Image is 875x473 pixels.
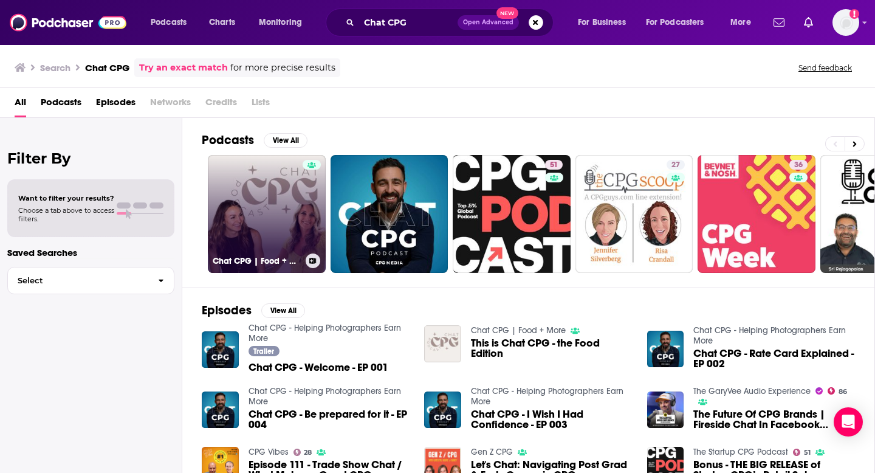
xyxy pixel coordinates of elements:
[252,92,270,117] span: Lists
[698,155,815,273] a: 36
[647,331,684,368] img: Chat CPG - Rate Card Explained - EP 002
[471,325,566,336] a: Chat CPG | Food + More
[693,348,855,369] a: Chat CPG - Rate Card Explained - EP 002
[213,256,301,266] h3: Chat CPG | Food + More
[693,325,846,346] a: Chat CPG - Helping Photographers Earn More
[693,447,788,457] a: The Startup CPG Podcast
[832,9,859,36] button: Show profile menu
[839,389,847,395] span: 86
[249,447,289,457] a: CPG Vibes
[151,14,187,31] span: Podcasts
[458,15,519,30] button: Open AdvancedNew
[453,155,571,273] a: 51
[834,407,863,437] div: Open Intercom Messenger
[261,303,305,318] button: View All
[722,13,766,32] button: open menu
[202,331,239,368] img: Chat CPG - Welcome - EP 001
[249,362,388,373] a: Chat CPG - Welcome - EP 001
[545,160,563,170] a: 51
[789,160,808,170] a: 36
[202,133,254,148] h2: Podcasts
[10,11,126,34] img: Podchaser - Follow, Share and Rate Podcasts
[804,450,811,455] span: 51
[359,13,458,32] input: Search podcasts, credits, & more...
[142,13,202,32] button: open menu
[85,62,129,74] h3: Chat CPG
[264,133,307,148] button: View All
[424,392,461,429] img: Chat CPG - I Wish I Had Confidence - EP 003
[230,61,335,75] span: for more precise results
[569,13,641,32] button: open menu
[249,409,410,430] a: Chat CPG - Be prepared for it - EP 004
[15,92,26,117] a: All
[832,9,859,36] img: User Profile
[250,13,318,32] button: open menu
[202,303,305,318] a: EpisodesView All
[8,277,148,285] span: Select
[795,63,856,73] button: Send feedback
[209,14,235,31] span: Charts
[18,194,114,202] span: Want to filter your results?
[201,13,242,32] a: Charts
[40,62,70,74] h3: Search
[18,206,114,223] span: Choose a tab above to access filters.
[693,409,855,430] span: The Future Of CPG Brands | Fireside Chat In Facebook [GEOGRAPHIC_DATA]
[828,387,847,395] a: 86
[647,392,684,429] img: The Future Of CPG Brands | Fireside Chat In Facebook Dubai
[496,7,518,19] span: New
[253,348,274,355] span: Trailer
[471,447,513,457] a: Gen Z CPG
[471,338,633,359] a: This is Chat CPG - the Food Edition
[578,14,626,31] span: For Business
[249,386,401,407] a: Chat CPG - Helping Photographers Earn More
[208,155,326,273] a: Chat CPG | Food + More
[202,133,307,148] a: PodcastsView All
[575,155,693,273] a: 27
[799,12,818,33] a: Show notifications dropdown
[794,159,803,171] span: 36
[471,409,633,430] a: Chat CPG - I Wish I Had Confidence - EP 003
[139,61,228,75] a: Try an exact match
[150,92,191,117] span: Networks
[550,159,558,171] span: 51
[41,92,81,117] a: Podcasts
[471,386,623,407] a: Chat CPG - Helping Photographers Earn More
[304,450,312,455] span: 28
[259,14,302,31] span: Monitoring
[793,449,811,456] a: 51
[671,159,680,171] span: 27
[638,13,722,32] button: open menu
[646,14,704,31] span: For Podcasters
[463,19,513,26] span: Open Advanced
[202,303,252,318] h2: Episodes
[293,449,312,456] a: 28
[424,325,461,362] img: This is Chat CPG - the Food Edition
[693,386,811,396] a: The GaryVee Audio Experience
[249,323,401,344] a: Chat CPG - Helping Photographers Earn More
[337,9,565,36] div: Search podcasts, credits, & more...
[7,247,174,258] p: Saved Searches
[693,409,855,430] a: The Future Of CPG Brands | Fireside Chat In Facebook Dubai
[202,392,239,429] img: Chat CPG - Be prepared for it - EP 004
[7,150,174,167] h2: Filter By
[730,14,751,31] span: More
[205,92,237,117] span: Credits
[849,9,859,19] svg: Add a profile image
[96,92,136,117] a: Episodes
[667,160,685,170] a: 27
